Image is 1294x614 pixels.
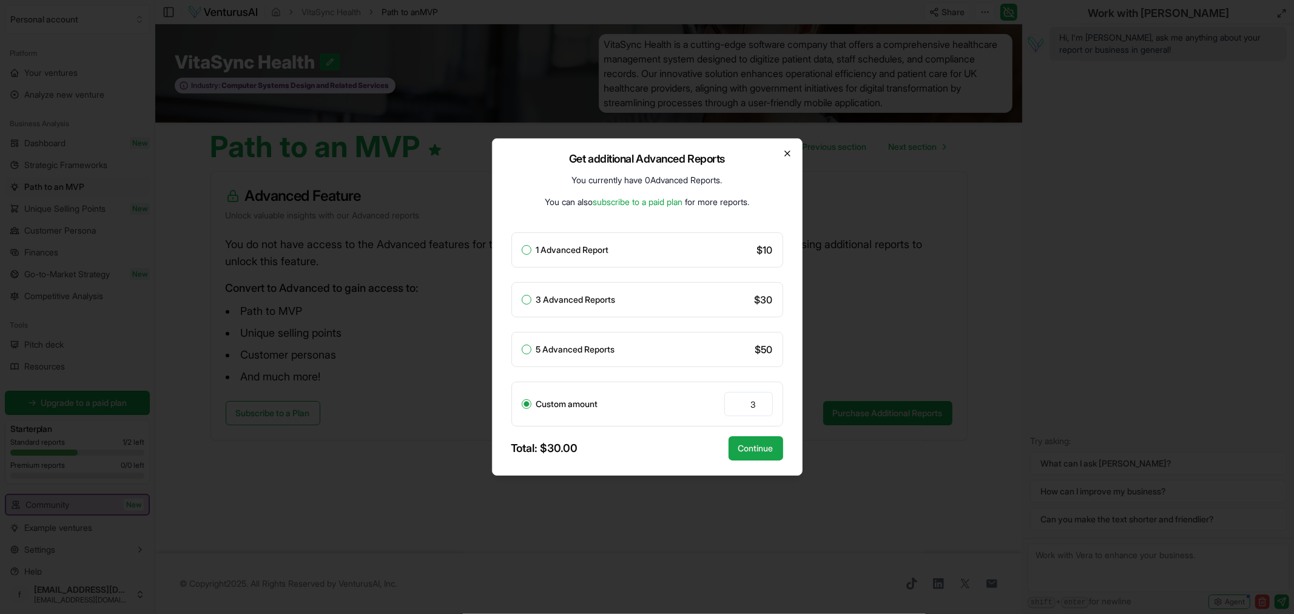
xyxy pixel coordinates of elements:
[536,295,616,304] label: 3 Advanced Reports
[536,345,615,354] label: 5 Advanced Reports
[511,440,578,457] div: Total: $ 30.00
[593,197,682,207] a: subscribe to a paid plan
[536,400,598,408] label: Custom amount
[729,436,783,461] button: Continue
[569,153,725,164] h2: Get additional Advanced Reports
[536,246,609,254] label: 1 Advanced Report
[545,197,749,207] span: You can also for more reports.
[755,292,773,307] span: $ 30
[572,174,723,186] p: You currently have 0 Advanced Reports .
[755,342,773,357] span: $ 50
[757,243,773,257] span: $ 10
